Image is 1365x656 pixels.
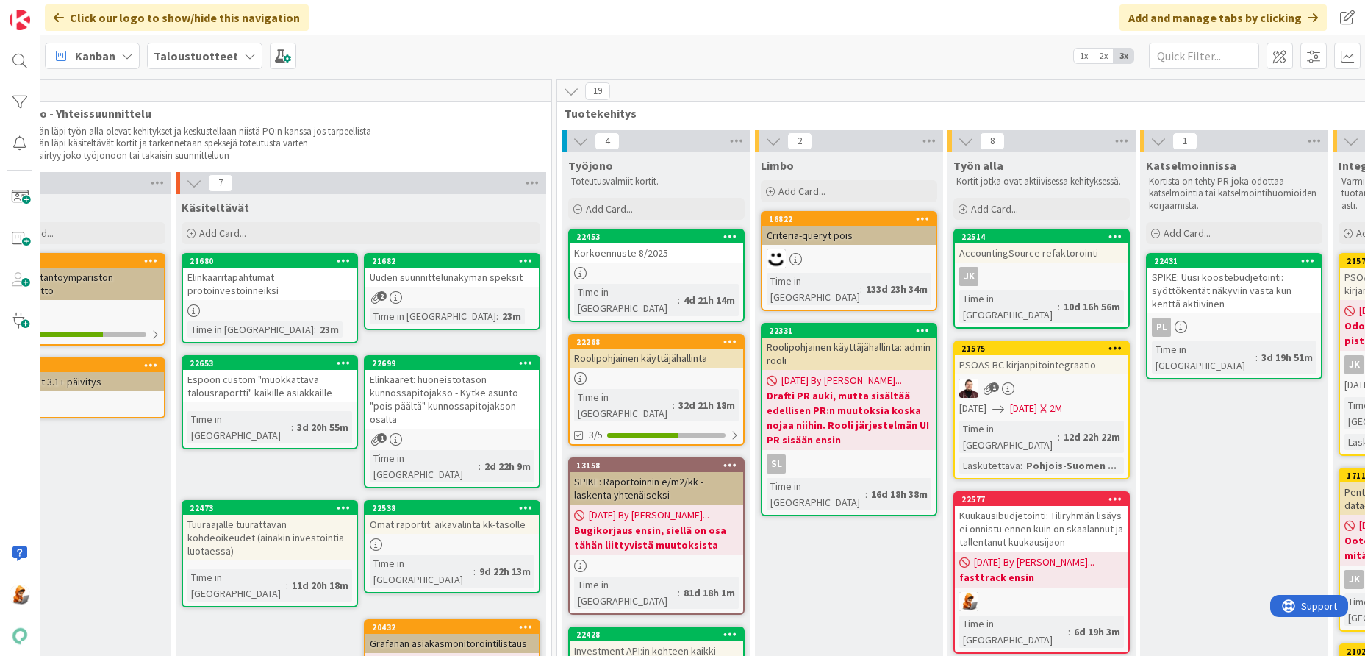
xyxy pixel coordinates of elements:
[190,256,357,266] div: 21680
[762,338,936,370] div: Roolipohjainen käyttäjähallinta: admin rooli
[183,502,357,515] div: 22473
[377,433,387,443] span: 1
[187,321,314,338] div: Time in [GEOGRAPHIC_DATA]
[154,49,238,63] b: Taloustuotteet
[183,254,357,268] div: 21680
[576,232,743,242] div: 22453
[767,454,786,474] div: sl
[364,253,540,330] a: 21682Uuden suunnittelunäkymän speksitTime in [GEOGRAPHIC_DATA]:23m
[570,459,743,472] div: 13158
[865,486,867,502] span: :
[955,243,1128,263] div: AccountingSource refaktorointi
[1058,299,1060,315] span: :
[955,342,1128,355] div: 21575
[365,254,539,268] div: 21682
[190,503,357,513] div: 22473
[586,202,633,215] span: Add Card...
[182,253,358,343] a: 21680Elinkaaritapahtumat protoinvestoinneiksiTime in [GEOGRAPHIC_DATA]:23m
[1344,355,1364,374] div: JK
[955,230,1128,243] div: 22514
[959,457,1020,474] div: Laskutettava
[959,267,978,286] div: JK
[364,355,540,488] a: 22699Elinkaaret: huoneistotason kunnossapitojakso - Kytke asunto "pois päältä" kunnossapitojakson...
[187,411,291,443] div: Time in [GEOGRAPHIC_DATA]
[183,370,357,402] div: Espoon custom "muokkattava talousraportti" kaikille asiakkaille
[953,158,1003,173] span: Työn alla
[372,358,539,368] div: 22699
[761,211,937,311] a: 16822Criteria-queryt poisMHTime in [GEOGRAPHIC_DATA]:133d 23h 34m
[989,382,999,392] span: 1
[781,373,902,388] span: [DATE] By [PERSON_NAME]...
[1172,132,1197,150] span: 1
[959,616,1068,648] div: Time in [GEOGRAPHIC_DATA]
[570,243,743,263] div: Korkoennuste 8/2025
[183,357,357,370] div: 22653
[574,523,739,552] b: Bugikorjaus ensin, siellä on osa tähän liittyvistä muutoksista
[1010,401,1037,416] span: [DATE]
[570,335,743,368] div: 22268Roolipohjainen käyttäjähallinta
[589,507,709,523] span: [DATE] By [PERSON_NAME]...
[955,355,1128,374] div: PSOAS BC kirjanpitointegraatio
[959,592,978,611] img: MH
[576,337,743,347] div: 22268
[1147,268,1321,313] div: SPIKE: Uusi koostebudjetointi: syöttökentät näkyviin vasta kun kenttä aktiivinen
[959,421,1058,453] div: Time in [GEOGRAPHIC_DATA]
[473,563,476,580] span: :
[767,273,860,305] div: Time in [GEOGRAPHIC_DATA]
[955,592,1128,611] div: MH
[183,357,357,402] div: 22653Espoon custom "muokkattava talousraportti" kaikille asiakkaille
[762,213,936,226] div: 16822
[576,460,743,471] div: 13158
[199,227,246,240] span: Add Card...
[568,334,745,446] a: 22268Roolipohjainen käyttäjähallintaTime in [GEOGRAPHIC_DATA]:32d 21h 18m3/5
[498,308,525,324] div: 23m
[1146,158,1236,173] span: Katselmoinnissa
[959,570,1124,585] b: fasttrack ensin
[372,622,539,632] div: 20432
[365,502,539,534] div: 22538Omat raportit: aikavalinta kk-tasolle
[183,502,357,560] div: 22473Tuuraajalle tuurattavan kohdeoikeudet (ainakin investointia luotaessa)
[1164,227,1211,240] span: Add Card...
[1149,176,1319,212] p: Kortista on tehty PR joka odottaa katselmointia tai katselmointihuomioiden korjaamista.
[761,323,937,516] a: 22331Roolipohjainen käyttäjähallinta: admin rooli[DATE] By [PERSON_NAME]...Drafti PR auki, mutta ...
[867,486,931,502] div: 16d 18h 38m
[570,472,743,505] div: SPIKE: Raportoinnin e/m2/kk -laskenta yhtenäiseksi
[568,158,613,173] span: Työjono
[585,82,610,100] span: 19
[10,10,30,30] img: Visit kanbanzone.com
[45,4,309,31] div: Click our logo to show/hide this navigation
[1074,49,1094,63] span: 1x
[961,494,1128,505] div: 22577
[479,458,481,474] span: :
[182,355,358,449] a: 22653Espoon custom "muokkattava talousraportti" kaikille asiakkailleTime in [GEOGRAPHIC_DATA]:3d ...
[953,341,1130,479] a: 21575PSOAS BC kirjanpitointegraatioAA[DATE][DATE]2MTime in [GEOGRAPHIC_DATA]:12d 22h 22mLaskutett...
[574,577,678,609] div: Time in [GEOGRAPHIC_DATA]
[182,200,249,215] span: Käsiteltävät
[570,335,743,349] div: 22268
[574,284,678,316] div: Time in [GEOGRAPHIC_DATA]
[293,419,352,435] div: 3d 20h 55m
[496,308,498,324] span: :
[778,185,825,198] span: Add Card...
[183,254,357,300] div: 21680Elinkaaritapahtumat protoinvestoinneiksi
[190,358,357,368] div: 22653
[365,370,539,429] div: Elinkaaret: huoneistotason kunnossapitojakso - Kytke asunto "pois päältä" kunnossapitojakson osalta
[1258,349,1316,366] div: 3d 19h 51m
[183,268,357,300] div: Elinkaaritapahtumat protoinvestoinneiksi
[767,388,931,447] b: Drafti PR auki, mutta sisältää edellisen PR:n muutoksia koska nojaa niihin. Rooli järjestelmän UI...
[1050,401,1062,416] div: 2M
[1344,570,1364,589] div: JK
[762,249,936,268] div: MH
[680,292,739,308] div: 4d 21h 14m
[365,357,539,370] div: 22699
[961,343,1128,354] div: 21575
[678,585,680,601] span: :
[365,621,539,653] div: 20432Grafanan asiakasmonitorointilistaus
[955,493,1128,506] div: 22577
[1058,429,1060,445] span: :
[675,397,739,413] div: 32d 21h 18m
[365,357,539,429] div: 22699Elinkaaret: huoneistotason kunnossapitojakso - Kytke asunto "pois päältä" kunnossapitojakson...
[481,458,534,474] div: 2d 22h 9m
[208,174,233,192] span: 7
[370,555,473,588] div: Time in [GEOGRAPHIC_DATA]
